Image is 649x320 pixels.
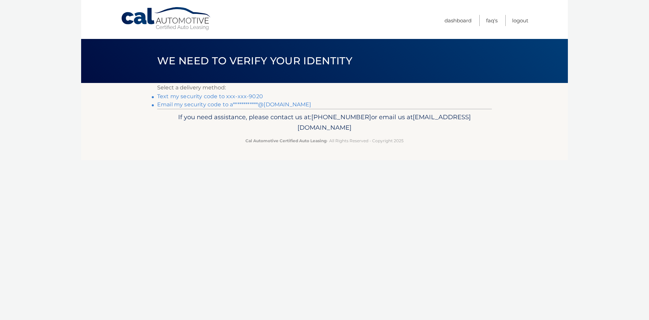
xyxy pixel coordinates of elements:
[157,83,492,92] p: Select a delivery method:
[311,113,371,121] span: [PHONE_NUMBER]
[157,55,352,67] span: We need to verify your identity
[512,15,528,26] a: Logout
[444,15,472,26] a: Dashboard
[121,7,212,31] a: Cal Automotive
[245,138,327,143] strong: Cal Automotive Certified Auto Leasing
[157,93,263,100] a: Text my security code to xxx-xxx-9020
[486,15,498,26] a: FAQ's
[162,137,487,144] p: - All Rights Reserved - Copyright 2025
[162,112,487,133] p: If you need assistance, please contact us at: or email us at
